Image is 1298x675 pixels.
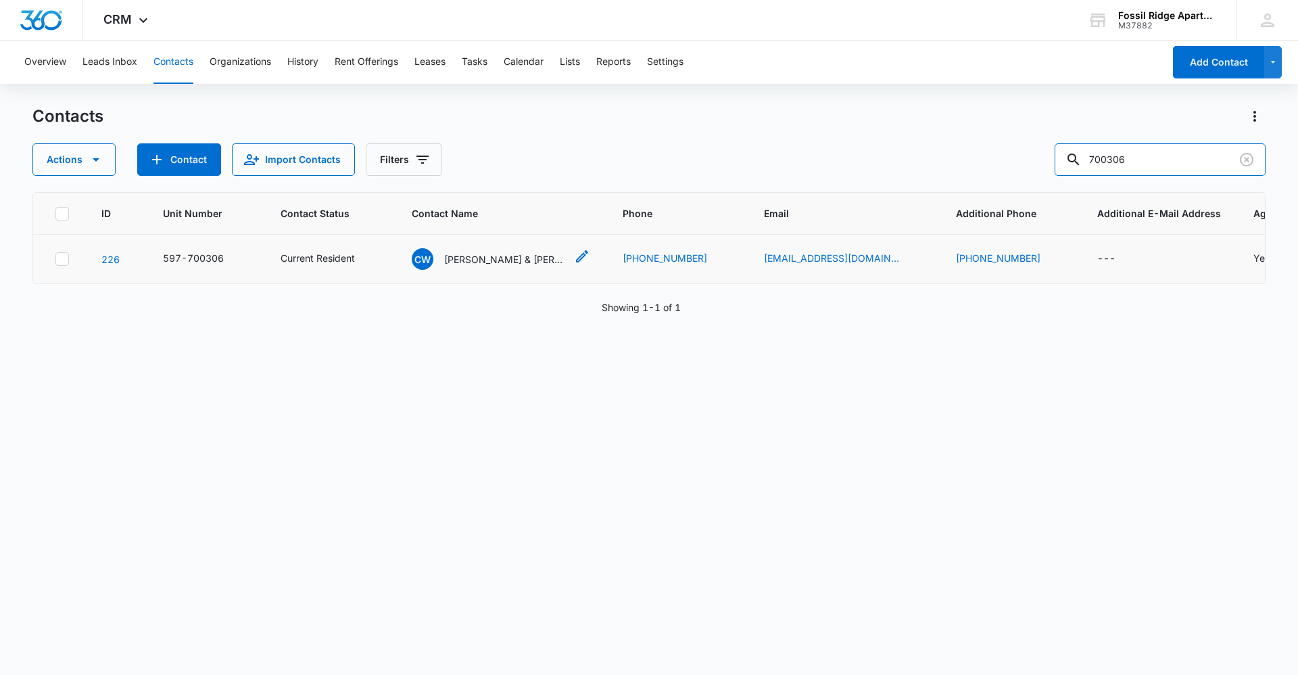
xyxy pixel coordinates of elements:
span: Contact Name [412,206,571,220]
div: Additional E-Mail Address - - Select to Edit Field [1097,251,1140,267]
button: Calendar [504,41,544,84]
button: Contacts [153,41,193,84]
button: Add Contact [1173,46,1264,78]
div: Phone - 970-342-9111 - Select to Edit Field [623,251,731,267]
span: CRM [103,12,132,26]
div: Unit Number - 597-700306 - Select to Edit Field [163,251,248,267]
button: Import Contacts [232,143,355,176]
a: [PHONE_NUMBER] [623,251,707,265]
span: Contact Status [281,206,360,220]
span: Unit Number [163,206,248,220]
button: Rent Offerings [335,41,398,84]
div: Additional Phone - 3039959334 - Select to Edit Field [956,251,1065,267]
div: Email - samfoster26@yahoo.com - Select to Edit Field [764,251,923,267]
div: account name [1118,10,1217,21]
div: Agree to Subscribe - Yes - Select to Edit Field [1253,251,1294,267]
button: Tasks [462,41,487,84]
button: Organizations [210,41,271,84]
p: Showing 1-1 of 1 [602,300,681,315]
button: Clear [1236,149,1257,170]
button: Lists [560,41,580,84]
button: History [287,41,318,84]
h1: Contacts [32,106,103,126]
p: [PERSON_NAME] & [PERSON_NAME] [444,252,566,266]
span: ID [101,206,111,220]
button: Leases [414,41,446,84]
div: --- [1097,251,1115,267]
input: Search Contacts [1055,143,1266,176]
span: Phone [623,206,712,220]
button: Add Contact [137,143,221,176]
div: Yes [1253,251,1270,265]
a: [PHONE_NUMBER] [956,251,1040,265]
span: Additional Phone [956,206,1065,220]
div: Contact Status - Current Resident - Select to Edit Field [281,251,379,267]
button: Filters [366,143,442,176]
a: [EMAIL_ADDRESS][DOMAIN_NAME] [764,251,899,265]
div: account id [1118,21,1217,30]
button: Overview [24,41,66,84]
div: Current Resident [281,251,355,265]
button: Actions [1244,106,1266,127]
a: Navigate to contact details page for Cody Walker & Samantha Foster [101,254,120,265]
div: 597-700306 [163,251,224,265]
button: Settings [647,41,683,84]
button: Actions [32,143,116,176]
div: Contact Name - Cody Walker & Samantha Foster - Select to Edit Field [412,248,590,270]
button: Reports [596,41,631,84]
span: CW [412,248,433,270]
button: Leads Inbox [82,41,137,84]
span: Additional E-Mail Address [1097,206,1221,220]
span: Email [764,206,904,220]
